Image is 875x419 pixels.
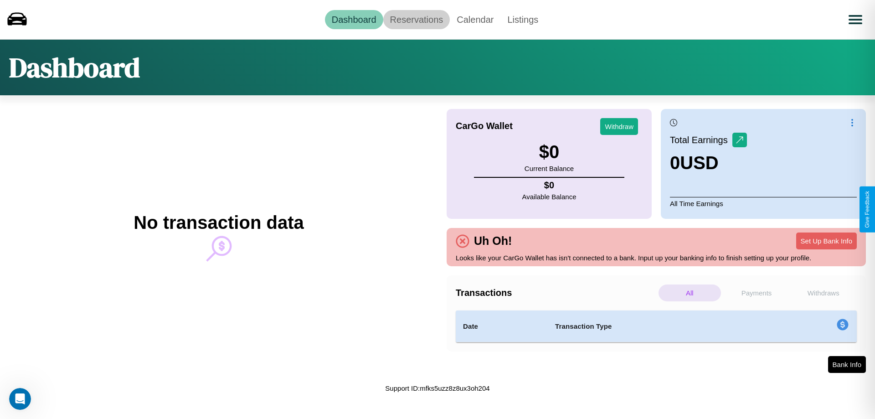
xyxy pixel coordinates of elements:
p: Available Balance [522,191,576,203]
h3: 0 USD [670,153,747,173]
button: Set Up Bank Info [796,233,857,249]
p: Support ID: mfks5uzz8z8ux3oh204 [385,382,489,394]
a: Dashboard [325,10,383,29]
a: Listings [500,10,545,29]
a: Reservations [383,10,450,29]
h2: No transaction data [134,212,304,233]
h1: Dashboard [9,49,140,86]
h4: Transaction Type [555,321,762,332]
p: Withdraws [792,285,854,301]
h3: $ 0 [525,142,574,162]
iframe: Intercom live chat [9,388,31,410]
h4: Date [463,321,540,332]
p: Payments [726,285,788,301]
div: Give Feedback [864,191,870,228]
p: All [659,285,721,301]
h4: Transactions [456,288,656,298]
p: Current Balance [525,162,574,175]
a: Calendar [450,10,500,29]
h4: Uh Oh! [469,234,516,248]
p: Total Earnings [670,132,732,148]
button: Bank Info [828,356,866,373]
table: simple table [456,310,857,342]
button: Open menu [843,7,868,32]
p: All Time Earnings [670,197,857,210]
button: Withdraw [600,118,638,135]
h4: CarGo Wallet [456,121,513,131]
p: Looks like your CarGo Wallet has isn't connected to a bank. Input up your banking info to finish ... [456,252,857,264]
h4: $ 0 [522,180,576,191]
